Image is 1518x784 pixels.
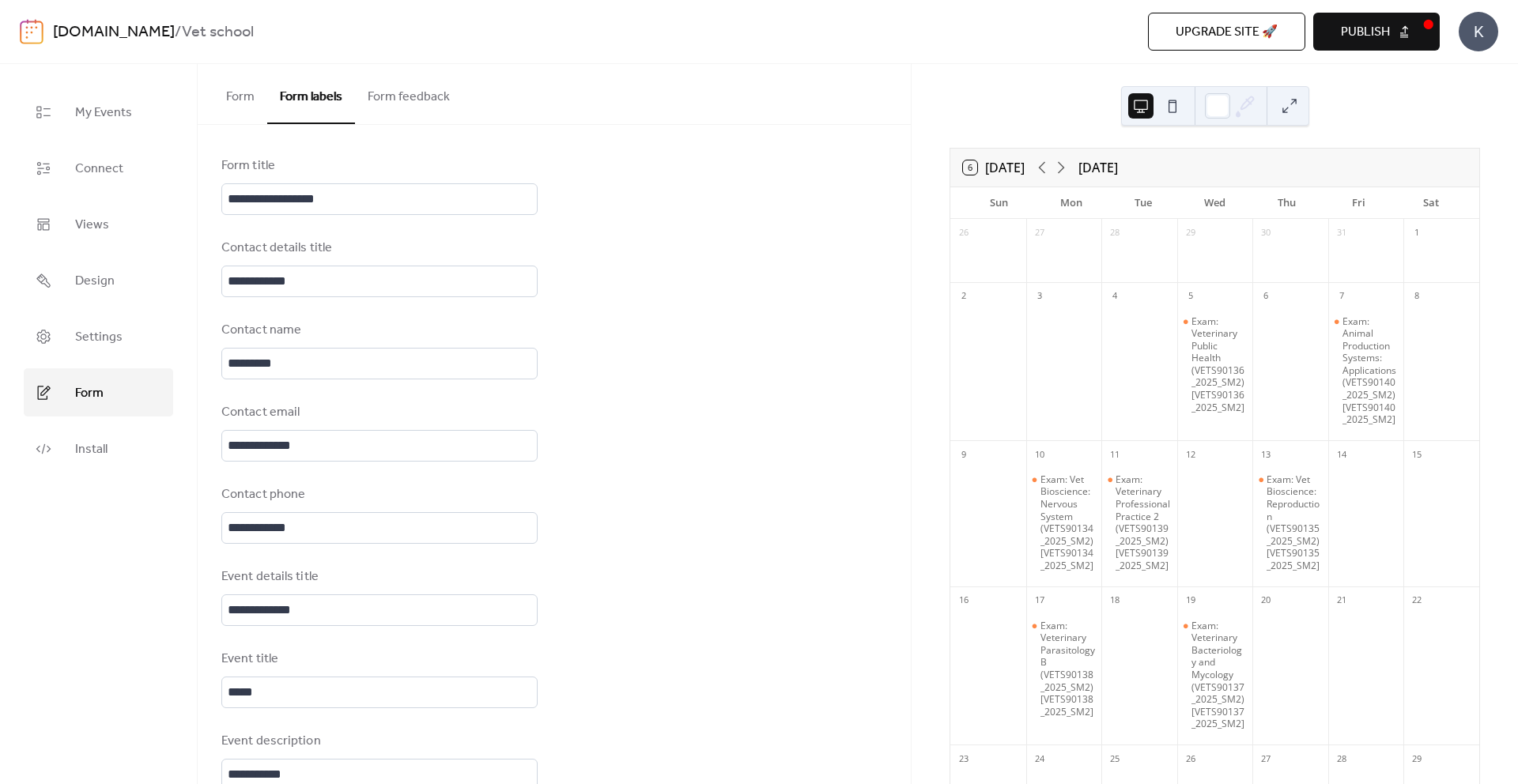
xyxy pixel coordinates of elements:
span: Publish [1341,23,1390,42]
div: Fri [1323,187,1395,219]
div: 2 [955,288,972,305]
div: 12 [1182,446,1199,463]
div: 19 [1182,592,1199,609]
a: Views [24,200,173,248]
span: My Events [75,100,132,125]
button: Upgrade site 🚀 [1148,13,1305,51]
div: Exam: Vet Bioscience: Reproduction (VETS90135_2025_SM2) [VETS90135_2025_SM2] [1267,473,1322,572]
div: 14 [1333,446,1350,463]
div: 23 [955,750,972,767]
div: 26 [955,224,972,242]
div: Exam: Veterinary Public Health (VETS90136_2025_SM2) [VETS90136_2025_SM2] [1191,315,1247,414]
div: 16 [955,592,972,609]
button: Form [213,64,267,122]
a: My Events [24,88,173,136]
div: 9 [955,446,972,463]
div: K [1459,12,1498,51]
div: 21 [1333,592,1350,609]
div: 28 [1106,224,1123,242]
div: Contact phone [221,485,534,504]
div: Sat [1395,187,1467,219]
div: 28 [1333,750,1350,767]
div: Tue [1107,187,1179,219]
div: 5 [1182,288,1199,305]
div: 10 [1031,446,1048,463]
div: 3 [1031,288,1048,305]
div: 17 [1031,592,1048,609]
div: 4 [1106,288,1123,305]
a: [DOMAIN_NAME] [53,17,175,47]
div: 6 [1257,288,1274,305]
div: Event details title [221,567,534,586]
span: Form [75,381,104,405]
div: 15 [1408,446,1425,463]
div: 22 [1408,592,1425,609]
div: Wed [1179,187,1251,219]
div: Exam: Vet Bioscience: Reproduction (VETS90135_2025_SM2) [VETS90135_2025_SM2] [1252,473,1328,572]
div: [DATE] [1078,158,1118,177]
div: 8 [1408,288,1425,305]
div: 11 [1106,446,1123,463]
div: 29 [1182,224,1199,242]
div: Contact details title [221,239,534,258]
div: 1 [1408,224,1425,242]
div: Exam: Veterinary Public Health (VETS90136_2025_SM2) [VETS90136_2025_SM2] [1177,315,1253,414]
div: Exam: Vet Bioscience: Nervous System (VETS90134_2025_SM2) [VETS90134_2025_SM2] [1026,473,1102,572]
div: Exam: Animal Production Systems: Applications (VETS90140_2025_SM2) [VETS90140_2025_SM2] [1328,315,1404,426]
div: Sun [963,187,1035,219]
div: 20 [1257,592,1274,609]
b: / [175,17,182,47]
button: Form labels [267,64,355,124]
div: 25 [1106,750,1123,767]
div: 27 [1031,224,1048,242]
div: 24 [1031,750,1048,767]
span: Connect [75,156,123,181]
div: Contact name [221,321,534,340]
span: Upgrade site 🚀 [1176,23,1278,42]
div: Event title [221,650,534,669]
div: 13 [1257,446,1274,463]
div: 7 [1333,288,1350,305]
span: Design [75,269,115,293]
a: Install [24,424,173,473]
div: 18 [1106,592,1123,609]
a: Connect [24,144,173,192]
b: Vet school [182,17,254,47]
div: Mon [1035,187,1107,219]
button: Form feedback [355,64,463,122]
div: Event description [221,732,534,751]
img: logo [20,19,43,44]
div: Exam: Vet Bioscience: Nervous System (VETS90134_2025_SM2) [VETS90134_2025_SM2] [1040,473,1096,572]
div: Exam: Veterinary Parasitology B (VETS90138_2025_SM2) [VETS90138_2025_SM2] [1040,620,1096,718]
div: Exam: Animal Production Systems: Applications (VETS90140_2025_SM2) [VETS90140_2025_SM2] [1342,315,1398,426]
a: Settings [24,312,173,360]
div: Exam: Veterinary Parasitology B (VETS90138_2025_SM2) [VETS90138_2025_SM2] [1026,620,1102,718]
div: Exam: Veterinary Bacteriology and Mycology (VETS90137_2025_SM2) [VETS90137_2025_SM2] [1191,620,1247,730]
span: Install [75,437,108,462]
div: 26 [1182,750,1199,767]
div: 27 [1257,750,1274,767]
div: Contact email [221,403,534,422]
span: Settings [75,325,123,349]
a: Design [24,256,173,304]
div: Exam: Veterinary Bacteriology and Mycology (VETS90137_2025_SM2) [VETS90137_2025_SM2] [1177,620,1253,730]
span: Views [75,213,109,237]
button: 6[DATE] [957,156,1030,179]
a: Form [24,368,173,416]
div: Form title [221,156,534,175]
div: 29 [1408,750,1425,767]
div: Exam: Veterinary Professional Practice 2 (VETS90139_2025_SM2) [VETS90139_2025_SM2] [1101,473,1177,572]
div: 30 [1257,224,1274,242]
div: 31 [1333,224,1350,242]
button: Publish [1313,13,1440,51]
div: Exam: Veterinary Professional Practice 2 (VETS90139_2025_SM2) [VETS90139_2025_SM2] [1116,473,1171,572]
div: Thu [1251,187,1323,219]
